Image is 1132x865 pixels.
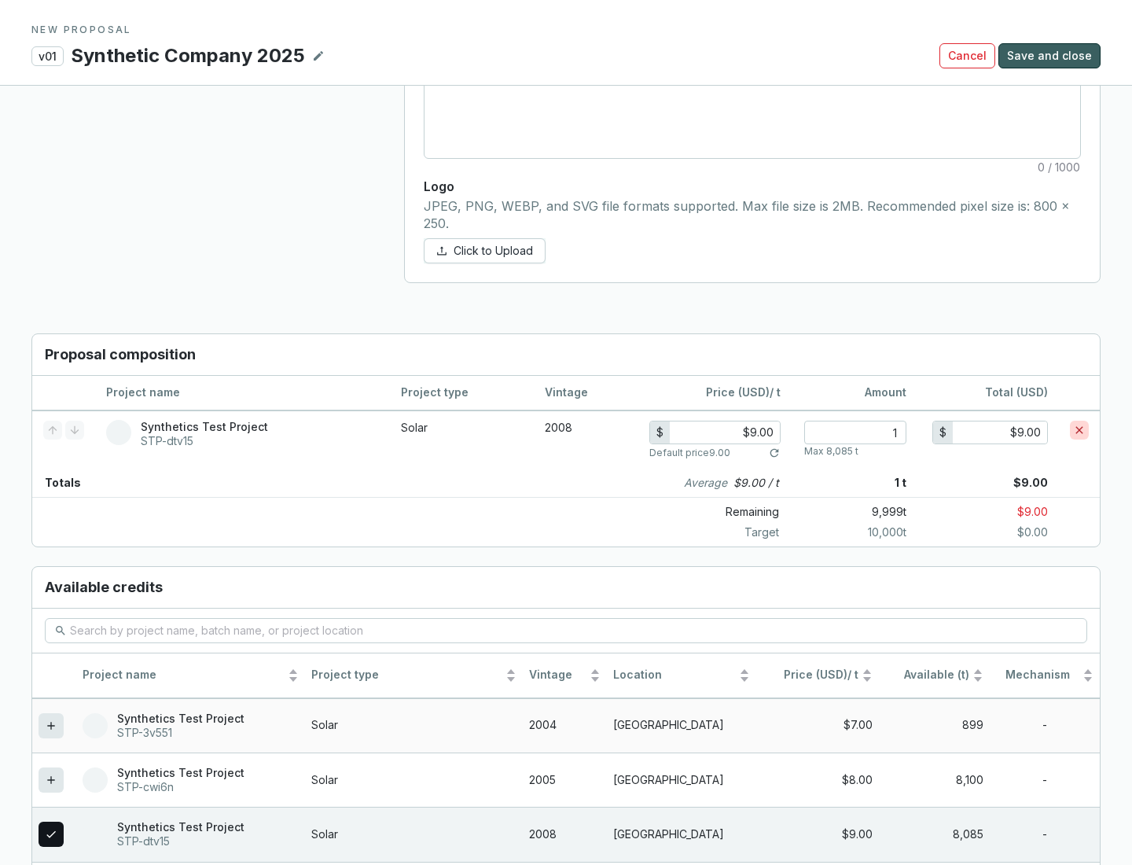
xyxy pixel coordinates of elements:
p: Synthetics Test Project [117,766,244,780]
p: Default price 9.00 [649,447,730,459]
input: Search by project name, batch name, or project location [70,622,1064,639]
span: Click to Upload [454,243,533,259]
th: Available (t) [879,653,990,698]
p: Totals [32,469,81,497]
p: $9.00 [906,469,1100,497]
p: 9,999 t [792,501,906,523]
h3: Available credits [32,567,1100,609]
p: $0.00 [906,525,1100,540]
span: Available (t) [885,668,969,683]
p: 10,000 t [792,525,906,540]
button: Click to Upload [424,238,546,263]
div: $ [933,421,953,444]
th: Project name [76,653,305,698]
input: 0.00 [670,421,780,444]
p: $9.00 / t [733,475,779,491]
span: Project name [83,668,285,683]
p: $9.00 [906,501,1100,523]
td: - [990,807,1100,861]
h3: Proposal composition [32,334,1100,376]
p: Synthetics Test Project [117,712,244,726]
p: Synthetics Test Project [117,820,244,834]
span: Save and close [1007,48,1092,64]
span: Project type [311,668,502,683]
p: Target [650,525,792,540]
p: v01 [31,46,64,66]
td: Solar [390,410,534,469]
div: $9.00 [763,827,873,842]
th: Project type [390,376,534,410]
td: 2008 [534,410,638,469]
p: STP-dtv15 [117,834,244,848]
th: Location [607,653,756,698]
p: Logo [424,178,1081,195]
p: STP-dtv15 [141,434,268,448]
th: Vintage [534,376,638,410]
div: $8.00 [763,773,873,788]
td: 8,085 [879,807,990,861]
p: STP-cwi6n [117,780,244,794]
td: 2004 [523,698,607,753]
th: Amount [792,376,917,410]
button: Cancel [939,43,995,68]
th: Project type [305,653,523,698]
td: Solar [305,753,523,807]
div: $7.00 [763,718,873,733]
td: Solar [305,698,523,753]
p: 1 t [792,469,906,497]
th: Project name [95,376,390,410]
span: Cancel [948,48,987,64]
p: Synthetics Test Project [141,420,268,434]
p: [GEOGRAPHIC_DATA] [613,718,750,733]
span: Total (USD) [985,385,1048,399]
p: Synthetic Company 2025 [70,42,306,69]
p: [GEOGRAPHIC_DATA] [613,773,750,788]
td: 8,100 [879,753,990,807]
i: Average [684,475,727,491]
div: $ [650,421,670,444]
span: / t [763,668,858,683]
p: STP-3v551 [117,726,244,740]
p: JPEG, PNG, WEBP, and SVG file formats supported. Max file size is 2MB. Recommended pixel size is:... [424,198,1081,232]
p: Remaining [650,501,792,523]
td: Solar [305,807,523,861]
span: Price (USD) [706,385,770,399]
td: 899 [879,698,990,753]
span: Location [613,668,736,683]
td: - [990,753,1100,807]
span: upload [436,245,447,256]
th: Vintage [523,653,607,698]
td: 2005 [523,753,607,807]
td: 2008 [523,807,607,861]
th: Mechanism [990,653,1100,698]
span: Mechanism [996,668,1079,683]
p: Max 8,085 t [804,445,858,458]
td: - [990,698,1100,753]
span: Price (USD) [784,668,847,681]
th: / t [638,376,792,410]
p: [GEOGRAPHIC_DATA] [613,827,750,842]
button: Save and close [998,43,1101,68]
p: NEW PROPOSAL [31,24,1101,36]
span: Vintage [529,668,586,683]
